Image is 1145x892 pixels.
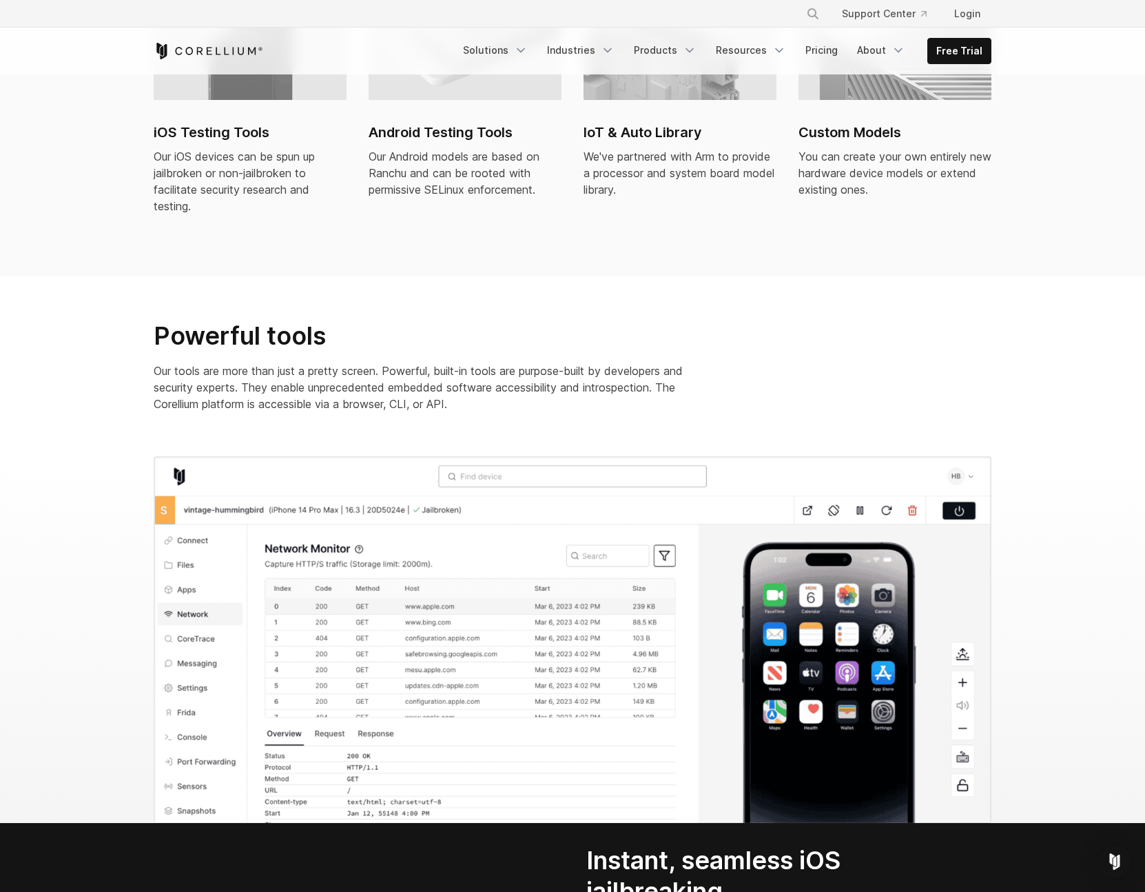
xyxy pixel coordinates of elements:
img: Screenshot of the Corellium virtual hardware platform; network monitor section [154,456,991,823]
h2: Powerful tools [154,321,705,352]
h2: Custom Models [798,122,991,143]
div: Our iOS devices can be spun up jailbroken or non-jailbroken to facilitate security research and t... [154,148,347,214]
div: Navigation Menu [455,38,991,64]
a: Login [943,1,991,26]
div: You can create your own entirely new hardware device models or extend existing ones. [798,148,991,198]
div: Open Intercom Messenger [1098,845,1131,878]
a: Corellium Home [154,43,263,59]
h2: IoT & Auto Library [584,122,776,143]
a: About [849,38,914,63]
h2: iOS Testing Tools [154,122,347,143]
h2: Android Testing Tools [369,122,561,143]
button: Search [801,1,825,26]
a: Support Center [831,1,938,26]
div: We've partnered with Arm to provide a processor and system board model library. [584,148,776,198]
a: Free Trial [928,39,991,63]
p: Our tools are more than just a pretty screen. Powerful, built-in tools are purpose-built by devel... [154,363,705,412]
a: Solutions [455,38,536,63]
div: Our Android models are based on Ranchu and can be rooted with permissive SELinux enforcement. [369,148,561,198]
a: Resources [708,38,794,63]
div: Navigation Menu [790,1,991,26]
a: Industries [539,38,623,63]
a: Products [626,38,705,63]
a: Pricing [797,38,846,63]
